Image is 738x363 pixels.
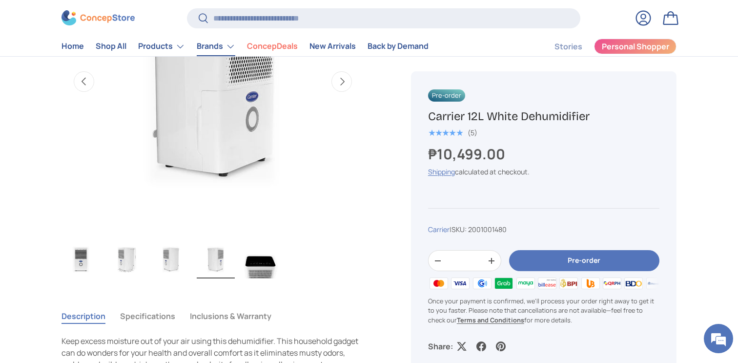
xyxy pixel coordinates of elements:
[247,37,298,56] a: ConcepDeals
[428,128,463,137] div: 5.0 out of 5.0 stars
[309,37,356,56] a: New Arrivals
[468,129,477,136] div: (5)
[594,39,676,54] a: Personal Shopper
[107,239,145,278] img: carrier-dehumidifier-12-liter-left-side-with-dimensions-view-concepstore
[120,305,175,327] button: Specifications
[61,37,429,56] nav: Primary
[368,37,429,56] a: Back by Demand
[471,276,493,291] img: gcash
[143,286,177,299] em: Submit
[190,305,271,327] button: Inclusions & Warranty
[20,115,170,214] span: We are offline. Please leave us a message.
[62,239,100,278] img: carrier-dehumidifier-12-liter-full-view-concepstore
[645,276,666,291] img: metrobank
[428,127,477,137] a: 5.0 out of 5.0 stars (5)
[536,276,558,291] img: billease
[457,316,524,324] a: Terms and Conditions
[428,89,465,102] span: Pre-order
[152,239,190,278] img: carrier-dehumidifier-12-liter-left-side-view-concepstore
[428,144,508,164] strong: ₱10,499.00
[601,276,623,291] img: qrph
[428,167,455,176] a: Shipping
[428,128,463,138] span: ★★★★★
[428,341,453,352] p: Share:
[61,37,84,56] a: Home
[531,37,676,56] nav: Secondary
[191,37,241,56] summary: Brands
[623,276,644,291] img: bdo
[468,225,507,234] span: 2001001480
[509,250,659,271] button: Pre-order
[428,167,659,177] div: calculated at checkout.
[61,305,105,327] button: Description
[428,225,450,234] a: Carrier
[160,5,184,28] div: Minimize live chat window
[579,276,601,291] img: ubp
[428,276,450,291] img: master
[428,297,659,325] p: Once your payment is confirmed, we'll process your order right away to get it to you faster. Plea...
[558,276,579,291] img: bpi
[493,276,514,291] img: grabpay
[197,239,235,278] img: carrier-dehumidifier-12-liter-right-side-view-concepstore
[450,225,507,234] span: |
[96,37,126,56] a: Shop All
[132,37,191,56] summary: Products
[554,37,582,56] a: Stories
[428,109,659,124] h1: Carrier 12L White Dehumidifier
[514,276,536,291] img: maya
[242,239,280,278] img: carrier-dehumidifier-12-liter-top-with-buttons-view-concepstore
[602,43,669,51] span: Personal Shopper
[51,55,164,67] div: Leave a message
[451,225,467,234] span: SKU:
[61,11,135,26] img: ConcepStore
[450,276,471,291] img: visa
[5,252,186,286] textarea: Type your message and click 'Submit'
